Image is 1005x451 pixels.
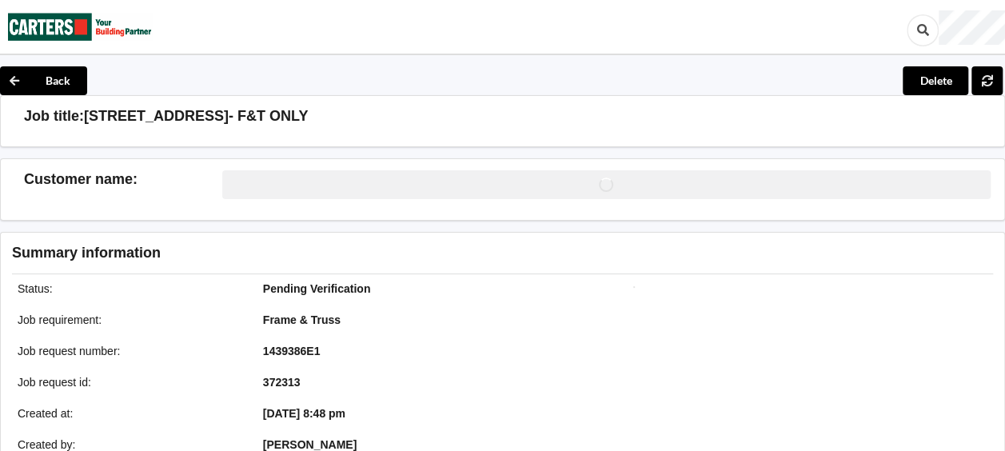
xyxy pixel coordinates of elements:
div: Created at : [6,405,252,421]
div: Status : [6,281,252,297]
div: Job requirement : [6,312,252,328]
h3: [STREET_ADDRESS]- F&T ONLY [84,107,308,126]
b: 372313 [263,376,301,389]
b: 1439386E1 [263,345,321,357]
div: Job request number : [6,343,252,359]
b: Pending Verification [263,282,371,295]
div: User Profile [939,10,1005,45]
img: Carters [8,1,152,53]
button: Delete [903,66,968,95]
h3: Customer name : [24,170,222,189]
b: [DATE] 8:48 pm [263,407,345,420]
b: Frame & Truss [263,313,341,326]
h3: Summary information [12,244,742,262]
div: Job request id : [6,374,252,390]
img: Job impression image thumbnail [633,286,635,288]
b: [PERSON_NAME] [263,438,357,451]
h3: Job title: [24,107,84,126]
